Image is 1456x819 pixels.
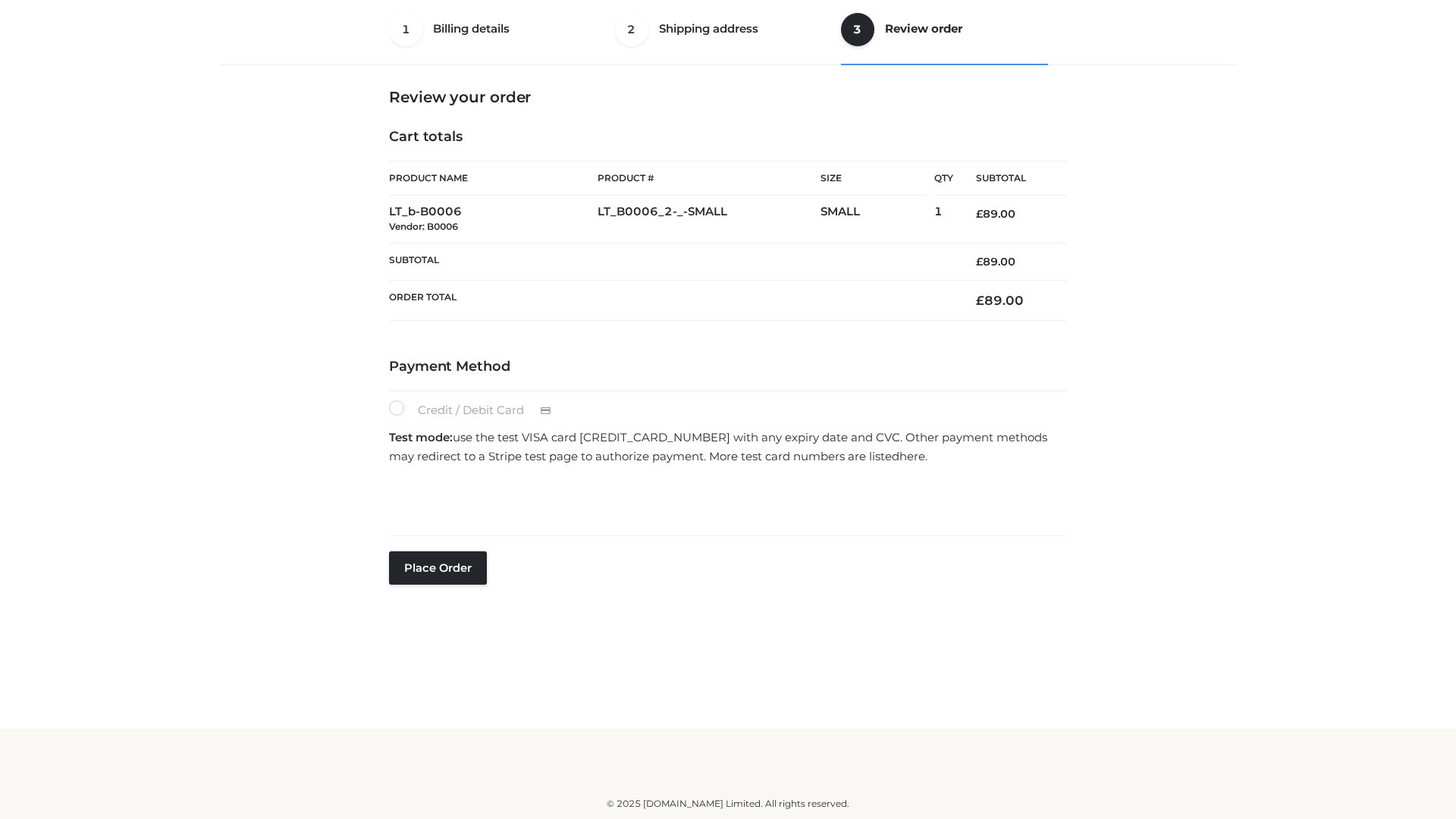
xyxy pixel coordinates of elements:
td: 1 [934,196,953,243]
span: £ [976,255,983,268]
th: Product # [598,161,821,196]
h3: Review your order [389,88,1067,106]
td: LT_B0006_2-_-SMALL [598,196,821,243]
h4: Cart totals [389,129,1067,146]
th: Qty [934,161,953,196]
h4: Payment Method [389,359,1067,375]
th: Subtotal [389,243,953,280]
bdi: 89.00 [976,255,1015,268]
img: Credit / Debit Card [532,402,560,420]
bdi: 89.00 [976,207,1015,221]
th: Product Name [389,161,598,196]
td: LT_b-B0006 [389,196,598,243]
td: SMALL [821,196,934,243]
th: Order Total [389,281,953,321]
a: here [899,449,925,463]
th: Size [821,162,927,196]
iframe: Secure payment input frame [386,471,1064,526]
th: Subtotal [953,162,1067,196]
span: £ [976,293,984,308]
strong: Test mode: [389,430,453,444]
small: Vendor: B0006 [389,221,458,232]
p: use the test VISA card [CREDIT_CARD_NUMBER] with any expiry date and CVC. Other payment methods m... [389,428,1067,466]
bdi: 89.00 [976,293,1024,308]
div: © 2025 [DOMAIN_NAME] Limited. All rights reserved. [225,796,1231,811]
button: Place order [389,551,487,585]
label: Credit / Debit Card [389,400,567,420]
span: £ [976,207,983,221]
